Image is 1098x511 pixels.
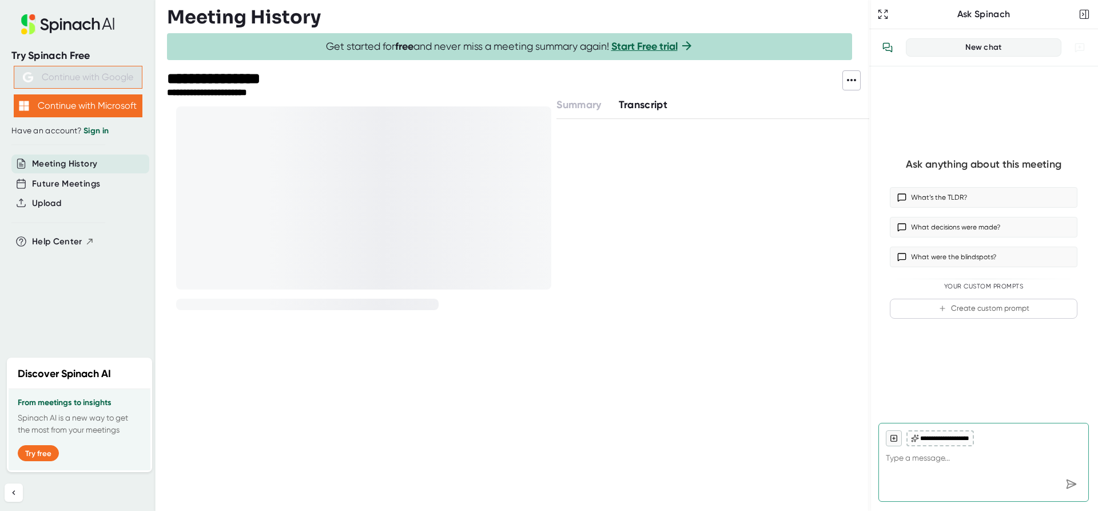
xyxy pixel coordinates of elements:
img: Aehbyd4JwY73AAAAAElFTkSuQmCC [23,72,33,82]
p: Spinach AI is a new way to get the most from your meetings [18,412,141,436]
button: What’s the TLDR? [890,187,1077,208]
button: View conversation history [876,36,899,59]
span: Help Center [32,235,82,248]
span: Transcript [619,98,668,111]
button: Expand to Ask Spinach page [875,6,891,22]
div: New chat [913,42,1054,53]
div: Your Custom Prompts [890,283,1077,291]
button: Transcript [619,97,668,113]
h3: Meeting History [167,6,321,28]
div: Try Spinach Free [11,49,144,62]
div: Send message [1061,474,1081,494]
button: Create custom prompt [890,299,1077,319]
button: Summary [556,97,601,113]
button: Help Center [32,235,94,248]
span: Summary [556,98,601,111]
button: Upload [32,197,61,210]
button: Future Meetings [32,177,100,191]
button: What decisions were made? [890,217,1077,237]
div: Ask Spinach [891,9,1076,20]
a: Sign in [83,126,109,136]
button: Try free [18,445,59,461]
div: Have an account? [11,126,144,136]
h3: From meetings to insights [18,398,141,407]
button: Close conversation sidebar [1076,6,1092,22]
b: free [395,40,413,53]
div: Ask anything about this meeting [906,158,1061,171]
button: Collapse sidebar [5,484,23,502]
button: What were the blindspots? [890,247,1077,267]
button: Continue with Microsoft [14,94,142,117]
h2: Discover Spinach AI [18,366,111,382]
span: Get started for and never miss a meeting summary again! [326,40,694,53]
a: Start Free trial [611,40,678,53]
button: Continue with Google [14,66,142,89]
button: Meeting History [32,157,97,171]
